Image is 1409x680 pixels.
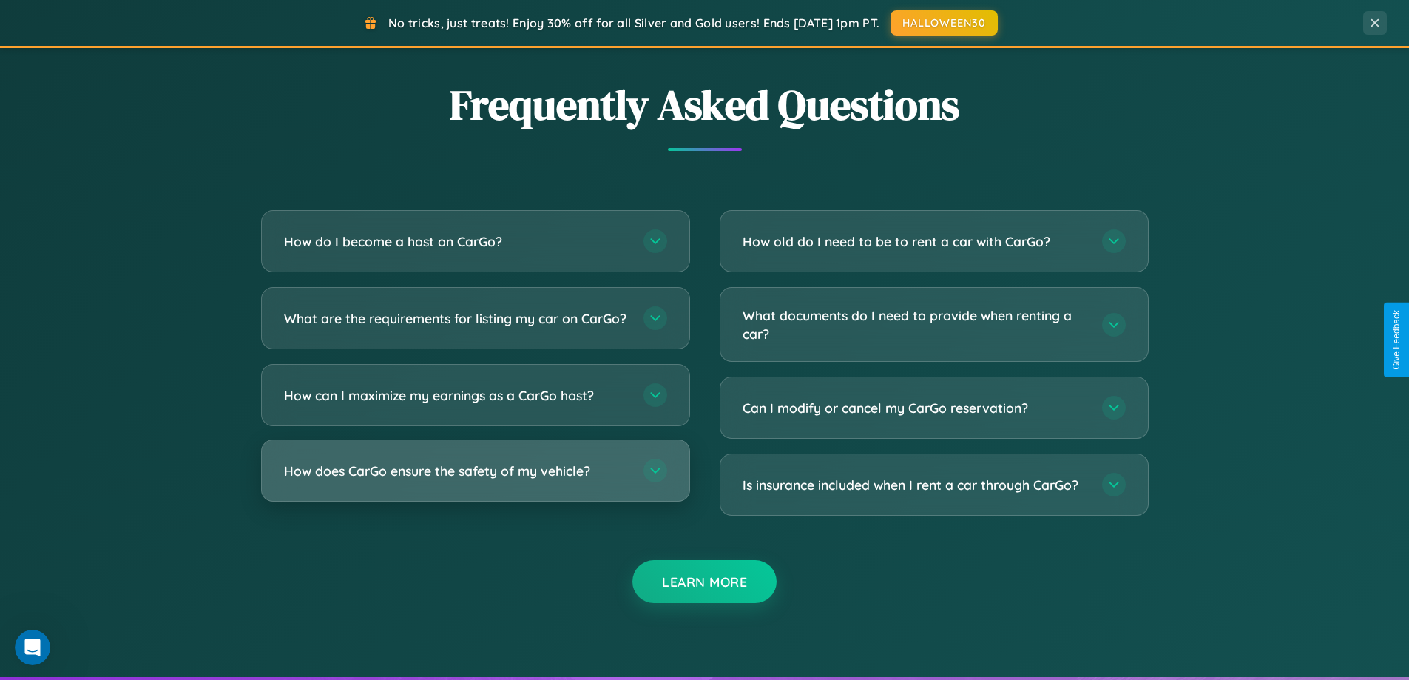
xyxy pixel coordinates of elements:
h3: How can I maximize my earnings as a CarGo host? [284,386,629,405]
button: Learn More [632,560,777,603]
h3: How do I become a host on CarGo? [284,232,629,251]
h3: How old do I need to be to rent a car with CarGo? [743,232,1087,251]
h3: How does CarGo ensure the safety of my vehicle? [284,462,629,480]
span: No tricks, just treats! Enjoy 30% off for all Silver and Gold users! Ends [DATE] 1pm PT. [388,16,879,30]
h3: What are the requirements for listing my car on CarGo? [284,309,629,328]
h2: Frequently Asked Questions [261,76,1149,133]
h3: Can I modify or cancel my CarGo reservation? [743,399,1087,417]
h3: What documents do I need to provide when renting a car? [743,306,1087,343]
iframe: Intercom live chat [15,630,50,665]
h3: Is insurance included when I rent a car through CarGo? [743,476,1087,494]
button: HALLOWEEN30 [891,10,998,36]
div: Give Feedback [1391,310,1402,370]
